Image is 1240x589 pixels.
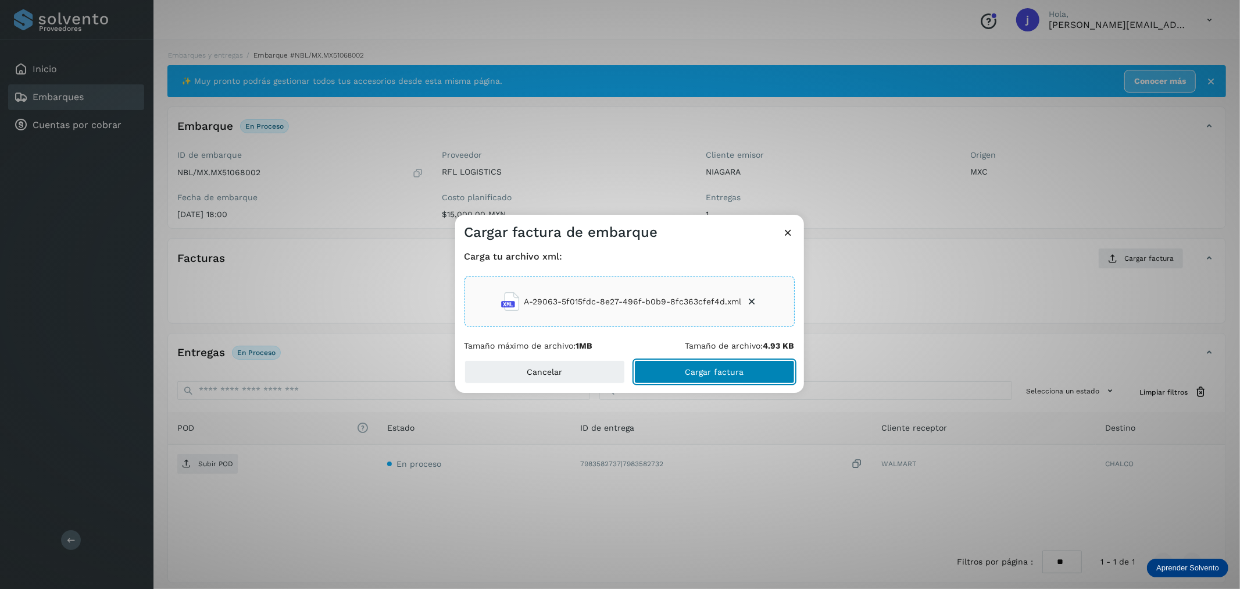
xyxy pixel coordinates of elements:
[763,341,795,350] b: 4.93 KB
[524,296,742,308] span: A-29063-5f015fdc-8e27-496f-b0b9-8fc363cfef4d.xml
[1147,559,1228,577] div: Aprender Solvento
[685,368,744,376] span: Cargar factura
[464,341,593,351] p: Tamaño máximo de archivo:
[464,251,795,262] h4: Carga tu archivo xml:
[527,368,562,376] span: Cancelar
[685,341,795,351] p: Tamaño de archivo:
[634,360,795,384] button: Cargar factura
[464,360,625,384] button: Cancelar
[1156,563,1219,573] p: Aprender Solvento
[464,224,658,241] h3: Cargar factura de embarque
[576,341,593,350] b: 1MB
